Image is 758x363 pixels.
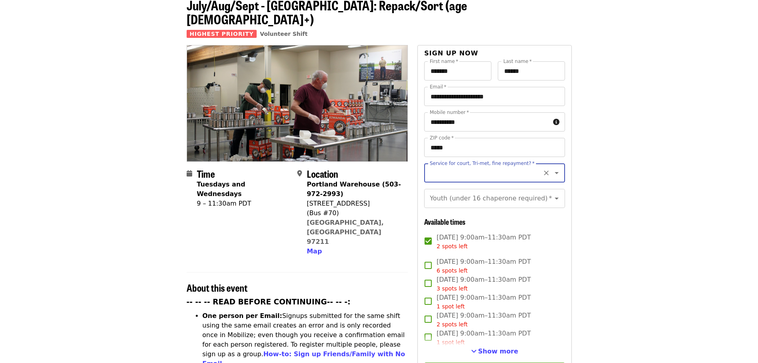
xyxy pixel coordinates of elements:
i: map-marker-alt icon [297,170,302,177]
div: 9 – 11:30am PDT [197,199,291,208]
input: ZIP code [424,138,565,157]
span: [DATE] 9:00am–11:30am PDT [436,233,531,251]
a: [GEOGRAPHIC_DATA], [GEOGRAPHIC_DATA] 97211 [307,219,384,245]
label: ZIP code [430,135,454,140]
button: Open [551,193,562,204]
label: Email [430,84,446,89]
span: [DATE] 9:00am–11:30am PDT [436,329,531,347]
span: 3 spots left [436,285,468,292]
label: Last name [503,59,532,64]
span: 1 spot left [436,339,465,345]
button: See more timeslots [471,347,518,356]
input: Email [424,87,565,106]
span: Sign up now [424,49,478,57]
input: First name [424,61,491,80]
strong: One person per Email: [203,312,283,320]
img: July/Aug/Sept - Portland: Repack/Sort (age 16+) organized by Oregon Food Bank [187,45,408,161]
span: 2 spots left [436,243,468,249]
label: Service for court, Tri-met, fine repayment? [430,161,535,166]
input: Last name [498,61,565,80]
span: [DATE] 9:00am–11:30am PDT [436,275,531,293]
strong: -- -- -- READ BEFORE CONTINUING-- -- -: [187,298,351,306]
button: Map [307,247,322,256]
span: Location [307,167,338,181]
span: About this event [187,281,247,294]
span: Time [197,167,215,181]
i: circle-info icon [553,118,559,126]
span: Available times [424,216,466,227]
i: calendar icon [187,170,192,177]
span: 1 spot left [436,303,465,310]
div: [STREET_ADDRESS] [307,199,401,208]
input: Mobile number [424,112,550,131]
button: Open [551,167,562,179]
strong: Portland Warehouse (503-972-2993) [307,181,401,198]
span: 6 spots left [436,267,468,274]
strong: Tuesdays and Wednesdays [197,181,246,198]
span: [DATE] 9:00am–11:30am PDT [436,311,531,329]
div: (Bus #70) [307,208,401,218]
label: First name [430,59,458,64]
span: Highest Priority [187,30,257,38]
span: Show more [478,347,518,355]
span: [DATE] 9:00am–11:30am PDT [436,293,531,311]
span: Map [307,247,322,255]
a: Volunteer Shift [260,31,308,37]
button: Clear [541,167,552,179]
span: [DATE] 9:00am–11:30am PDT [436,257,531,275]
label: Mobile number [430,110,469,115]
span: 2 spots left [436,321,468,328]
